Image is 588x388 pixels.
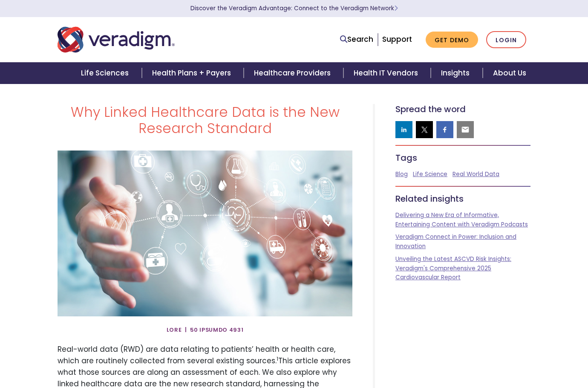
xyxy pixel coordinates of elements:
a: Veradigm Connect in Power: Inclusion and Innovation [395,233,516,250]
a: Blog [395,170,408,178]
a: Health IT Vendors [343,62,431,84]
sup: 1 [277,355,278,362]
a: Search [340,34,373,45]
span: Learn More [394,4,398,12]
h5: Related insights [395,194,530,204]
img: email sharing button [461,125,470,134]
a: About Us [483,62,536,84]
a: Discover the Veradigm Advantage: Connect to the Veradigm NetworkLearn More [190,4,398,12]
a: Insights [431,62,482,84]
a: Life Science [413,170,447,178]
a: Login [486,31,526,49]
span: Lore | 50 Ipsumdo 4931 [167,323,243,337]
a: Health Plans + Payers [142,62,244,84]
img: linkedin sharing button [400,125,408,134]
a: Unveiling the Latest ASCVD Risk Insights: Veradigm's Comprehensive 2025 Cardiovascular Report [395,255,511,282]
a: Delivering a New Era of Informative, Entertaining Content with Veradigm Podcasts [395,211,528,229]
h5: Spread the word [395,104,530,114]
img: facebook sharing button [441,125,449,134]
h5: Tags [395,153,530,163]
img: twitter sharing button [420,125,429,134]
img: Veradigm logo [58,26,175,54]
a: Get Demo [426,32,478,48]
a: Support [382,34,412,44]
a: Life Sciences [71,62,141,84]
a: Real World Data [453,170,499,178]
a: Healthcare Providers [244,62,343,84]
h1: Why Linked Healthcare Data is the New Research Standard [58,104,352,137]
